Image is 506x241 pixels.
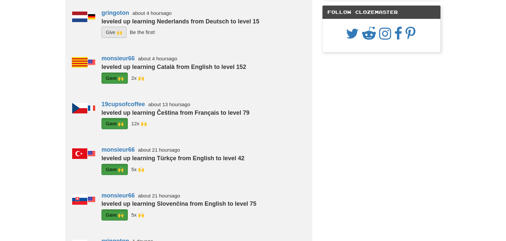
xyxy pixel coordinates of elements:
[101,118,128,129] button: Gave 🙌
[323,6,440,19] div: Follow Clozemaster
[101,200,256,207] strong: leveled up learning Slovenčina from English to level 75
[101,146,135,153] a: monsieur66
[138,193,180,198] small: about 21 hours ago
[101,155,244,162] strong: leveled up learning Türkçe from English to level 42
[101,209,128,221] button: Gave 🙌
[101,55,135,62] a: monsieur66
[131,166,144,172] small: CharmingTigress<br />JioMc<br />19cupsofcoffee<br />sjfree<br />Morela
[101,64,246,70] strong: leveled up learning Català from English to level 152
[132,10,172,16] small: about 4 hours ago
[101,10,129,16] a: gringoton
[101,192,135,199] a: monsieur66
[101,109,249,116] strong: leveled up learning Čeština from Français to level 79
[130,29,155,35] small: Be the first!
[131,121,147,126] small: sjfree<br />a_seal<br />houzuki<br />gringoton<br />Morela<br />LuciusVorenusX<br />Marcos<br />a...
[101,18,259,25] strong: leveled up learning Nederlands from Deutsch to level 15
[131,75,144,81] small: sjfree<br />CharmingTigress
[101,164,128,175] button: Gave 🙌
[101,73,128,84] button: Gave 🙌
[101,101,145,107] a: 19cupsofcoffee
[138,147,180,153] small: about 21 hours ago
[148,102,190,107] small: about 13 hours ago
[138,56,177,61] small: about 4 hours ago
[101,27,126,38] button: Give 🙌
[131,212,144,218] small: CharmingTigress<br />JioMc<br />19cupsofcoffee<br />sjfree<br />Morela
